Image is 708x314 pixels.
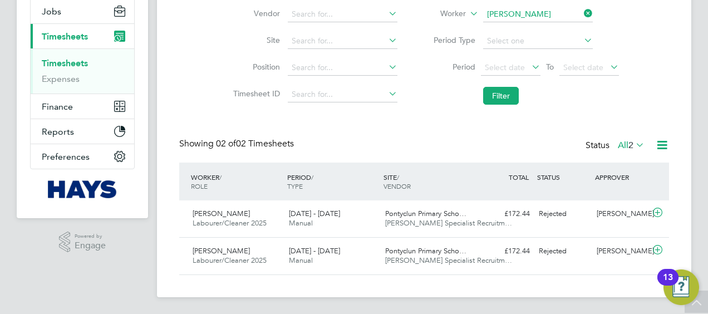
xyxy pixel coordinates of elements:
[59,232,106,253] a: Powered byEngage
[592,205,650,223] div: [PERSON_NAME]
[193,218,267,228] span: Labourer/Cleaner 2025
[385,209,466,218] span: Pontyclun Primary Scho…
[592,242,650,261] div: [PERSON_NAME]
[42,151,90,162] span: Preferences
[42,101,73,112] span: Finance
[288,7,397,22] input: Search for...
[476,205,534,223] div: £172.44
[30,180,135,198] a: Go to home page
[191,181,208,190] span: ROLE
[287,181,303,190] span: TYPE
[31,48,134,94] div: Timesheets
[534,242,592,261] div: Rejected
[592,167,650,187] div: APPROVER
[193,246,250,256] span: [PERSON_NAME]
[42,73,80,84] a: Expenses
[483,33,593,49] input: Select one
[289,256,313,265] span: Manual
[288,60,397,76] input: Search for...
[42,6,61,17] span: Jobs
[31,119,134,144] button: Reports
[485,62,525,72] span: Select date
[425,62,475,72] label: Period
[230,89,280,99] label: Timesheet ID
[663,277,673,292] div: 13
[483,87,519,105] button: Filter
[483,7,593,22] input: Search for...
[193,256,267,265] span: Labourer/Cleaner 2025
[476,242,534,261] div: £172.44
[42,31,88,42] span: Timesheets
[397,173,399,181] span: /
[311,173,313,181] span: /
[230,62,280,72] label: Position
[193,209,250,218] span: [PERSON_NAME]
[416,8,466,19] label: Worker
[628,140,633,151] span: 2
[48,180,117,198] img: hays-logo-retina.png
[75,241,106,251] span: Engage
[31,24,134,48] button: Timesheets
[188,167,284,196] div: WORKER
[31,144,134,169] button: Preferences
[543,60,557,74] span: To
[534,167,592,187] div: STATUS
[216,138,294,149] span: 02 Timesheets
[663,269,699,305] button: Open Resource Center, 13 new notifications
[385,256,512,265] span: [PERSON_NAME] Specialist Recruitm…
[42,126,74,137] span: Reports
[586,138,647,154] div: Status
[288,33,397,49] input: Search for...
[385,218,512,228] span: [PERSON_NAME] Specialist Recruitm…
[75,232,106,241] span: Powered by
[289,209,340,218] span: [DATE] - [DATE]
[618,140,645,151] label: All
[563,62,603,72] span: Select date
[289,246,340,256] span: [DATE] - [DATE]
[425,35,475,45] label: Period Type
[216,138,236,149] span: 02 of
[230,35,280,45] label: Site
[179,138,296,150] div: Showing
[230,8,280,18] label: Vendor
[509,173,529,181] span: TOTAL
[289,218,313,228] span: Manual
[288,87,397,102] input: Search for...
[385,246,466,256] span: Pontyclun Primary Scho…
[42,58,88,68] a: Timesheets
[31,94,134,119] button: Finance
[383,181,411,190] span: VENDOR
[284,167,381,196] div: PERIOD
[534,205,592,223] div: Rejected
[219,173,222,181] span: /
[381,167,477,196] div: SITE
